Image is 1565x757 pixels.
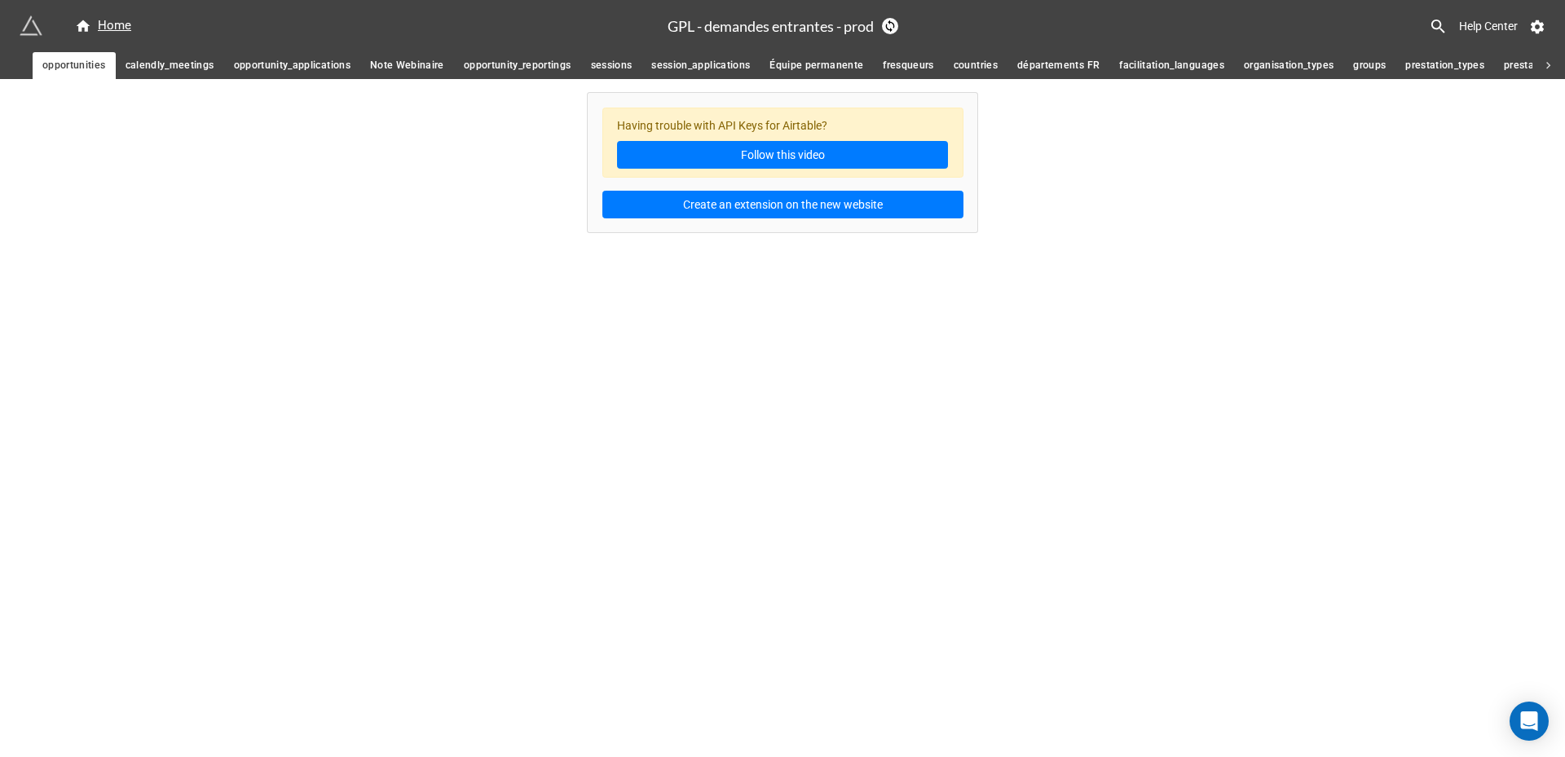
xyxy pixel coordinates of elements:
[370,57,444,74] span: Note Webinaire
[75,16,131,36] div: Home
[954,57,998,74] span: countries
[1405,57,1484,74] span: prestation_types
[42,57,106,74] span: opportunities
[126,57,214,74] span: calendly_meetings
[1510,702,1549,741] div: Open Intercom Messenger
[1448,11,1529,41] a: Help Center
[1119,57,1224,74] span: facilitation_languages
[882,18,898,34] a: Sync Base Structure
[234,57,350,74] span: opportunity_applications
[1353,57,1386,74] span: groups
[602,108,963,178] div: Having trouble with API Keys for Airtable?
[602,191,963,218] button: Create an extension on the new website
[464,57,571,74] span: opportunity_reportings
[65,16,141,36] a: Home
[769,57,863,74] span: Équipe permanente
[1017,57,1100,74] span: départements FR
[591,57,633,74] span: sessions
[668,19,874,33] h3: GPL - demandes entrantes - prod
[20,15,42,37] img: miniextensions-icon.73ae0678.png
[617,141,948,169] a: Follow this video
[1244,57,1334,74] span: organisation_types
[33,52,1532,79] div: scrollable auto tabs example
[883,57,934,74] span: fresqueurs
[651,57,750,74] span: session_applications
